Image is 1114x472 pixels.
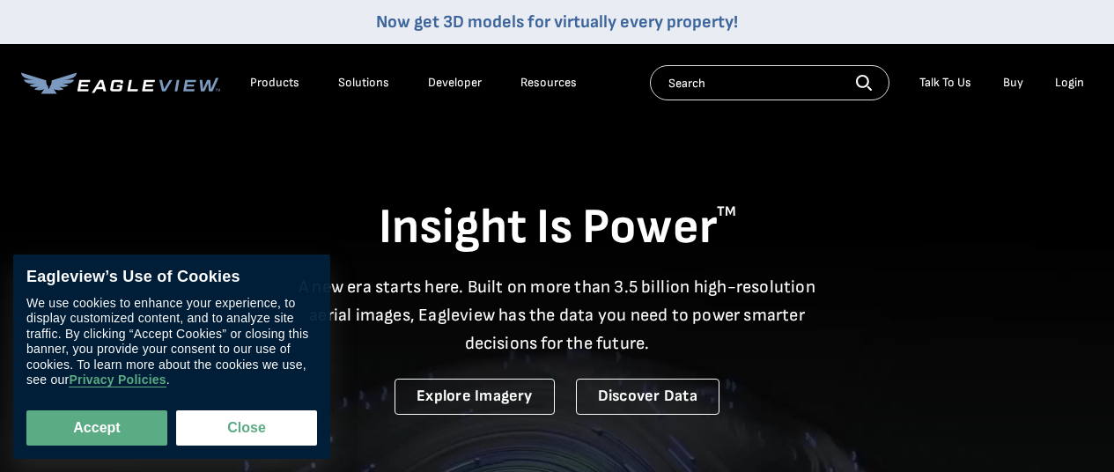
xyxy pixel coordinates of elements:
a: Buy [1003,75,1023,91]
div: Solutions [338,75,389,91]
button: Close [176,410,317,446]
div: Login [1055,75,1084,91]
input: Search [650,65,889,100]
div: Resources [520,75,577,91]
div: Talk To Us [919,75,971,91]
button: Accept [26,410,167,446]
div: We use cookies to enhance your experience, to display customized content, and to analyze site tra... [26,296,317,388]
p: A new era starts here. Built on more than 3.5 billion high-resolution aerial images, Eagleview ha... [288,273,827,358]
a: Discover Data [576,379,719,415]
div: Products [250,75,299,91]
a: Privacy Policies [69,373,166,388]
sup: TM [717,203,736,220]
h1: Insight Is Power [21,197,1093,259]
a: Explore Imagery [395,379,555,415]
a: Developer [428,75,482,91]
div: Eagleview’s Use of Cookies [26,268,317,287]
a: Now get 3D models for virtually every property! [376,11,738,33]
